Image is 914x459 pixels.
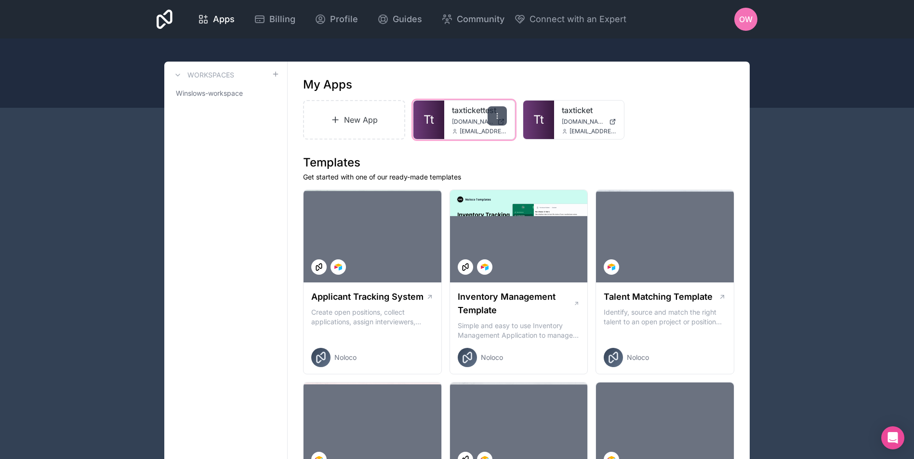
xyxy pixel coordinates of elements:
[627,353,649,362] span: Noloco
[739,13,753,25] span: OW
[452,118,507,126] a: [DOMAIN_NAME]
[481,353,503,362] span: Noloco
[562,118,617,126] a: [DOMAIN_NAME]
[562,104,617,116] a: taxticket
[176,89,243,98] span: Winslows-workspace
[523,101,554,139] a: Tt
[562,118,606,126] span: [DOMAIN_NAME]
[452,118,493,126] span: [DOMAIN_NAME]
[514,13,626,26] button: Connect with an Expert
[881,426,904,449] div: Open Intercom Messenger
[570,127,617,135] span: [EMAIL_ADDRESS][DOMAIN_NAME]
[370,9,430,30] a: Guides
[303,100,405,140] a: New App
[172,85,279,102] a: Winslows-workspace
[413,101,444,139] a: Tt
[458,290,573,317] h1: Inventory Management Template
[213,13,235,26] span: Apps
[334,353,357,362] span: Noloco
[172,69,234,81] a: Workspaces
[457,13,504,26] span: Community
[393,13,422,26] span: Guides
[608,263,615,271] img: Airtable Logo
[604,290,713,304] h1: Talent Matching Template
[303,172,734,182] p: Get started with one of our ready-made templates
[530,13,626,26] span: Connect with an Expert
[334,263,342,271] img: Airtable Logo
[311,307,434,327] p: Create open positions, collect applications, assign interviewers, centralise candidate feedback a...
[311,290,424,304] h1: Applicant Tracking System
[246,9,303,30] a: Billing
[187,70,234,80] h3: Workspaces
[330,13,358,26] span: Profile
[481,263,489,271] img: Airtable Logo
[604,307,726,327] p: Identify, source and match the right talent to an open project or position with our Talent Matchi...
[460,127,507,135] span: [EMAIL_ADDRESS][DOMAIN_NAME]
[190,9,242,30] a: Apps
[458,321,580,340] p: Simple and easy to use Inventory Management Application to manage your stock, orders and Manufact...
[533,112,544,127] span: Tt
[269,13,295,26] span: Billing
[303,155,734,170] h1: Templates
[307,9,366,30] a: Profile
[452,104,507,116] a: taxtickettest
[303,77,352,92] h1: My Apps
[434,9,512,30] a: Community
[424,112,434,127] span: Tt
